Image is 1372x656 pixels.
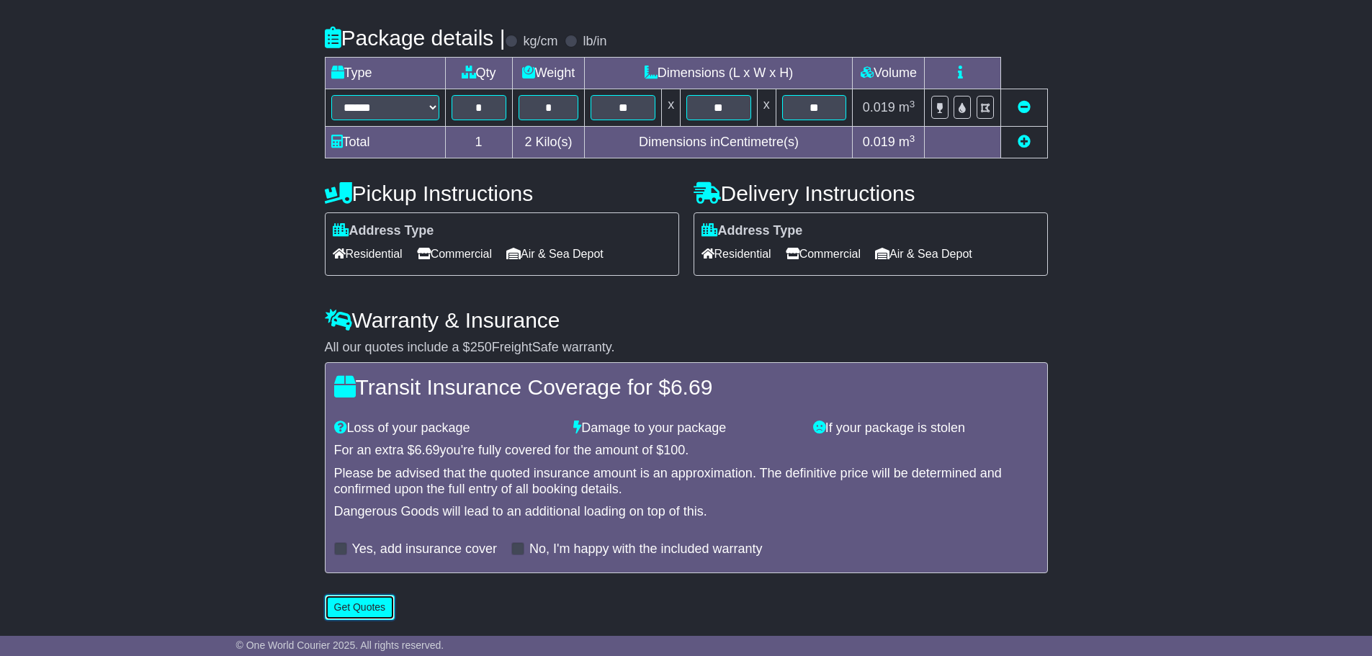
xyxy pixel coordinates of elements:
span: 250 [470,340,492,354]
a: Add new item [1018,135,1031,149]
td: Volume [853,58,925,89]
h4: Delivery Instructions [694,181,1048,205]
td: 1 [445,127,512,158]
span: Air & Sea Depot [506,243,604,265]
td: Type [325,58,445,89]
span: 2 [524,135,532,149]
sup: 3 [910,99,915,109]
span: 100 [663,443,685,457]
td: Dimensions in Centimetre(s) [585,127,853,158]
span: Residential [701,243,771,265]
a: Remove this item [1018,100,1031,114]
td: x [662,89,681,127]
td: x [757,89,776,127]
label: Address Type [701,223,803,239]
td: Total [325,127,445,158]
td: Qty [445,58,512,89]
div: Damage to your package [566,421,806,436]
span: 0.019 [863,135,895,149]
span: Residential [333,243,403,265]
td: Dimensions (L x W x H) [585,58,853,89]
span: Air & Sea Depot [875,243,972,265]
div: Please be advised that the quoted insurance amount is an approximation. The definitive price will... [334,466,1039,497]
div: For an extra $ you're fully covered for the amount of $ . [334,443,1039,459]
td: Kilo(s) [512,127,585,158]
span: m [899,100,915,114]
span: Commercial [786,243,861,265]
span: 6.69 [671,375,712,399]
span: 0.019 [863,100,895,114]
label: Address Type [333,223,434,239]
span: m [899,135,915,149]
span: © One World Courier 2025. All rights reserved. [236,639,444,651]
div: Dangerous Goods will lead to an additional loading on top of this. [334,504,1039,520]
div: All our quotes include a $ FreightSafe warranty. [325,340,1048,356]
h4: Pickup Instructions [325,181,679,205]
h4: Warranty & Insurance [325,308,1048,332]
div: If your package is stolen [806,421,1046,436]
div: Loss of your package [327,421,567,436]
sup: 3 [910,133,915,144]
h4: Transit Insurance Coverage for $ [334,375,1039,399]
button: Get Quotes [325,595,395,620]
label: Yes, add insurance cover [352,542,497,557]
td: Weight [512,58,585,89]
label: lb/in [583,34,606,50]
label: kg/cm [523,34,557,50]
label: No, I'm happy with the included warranty [529,542,763,557]
span: Commercial [417,243,492,265]
h4: Package details | [325,26,506,50]
span: 6.69 [415,443,440,457]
